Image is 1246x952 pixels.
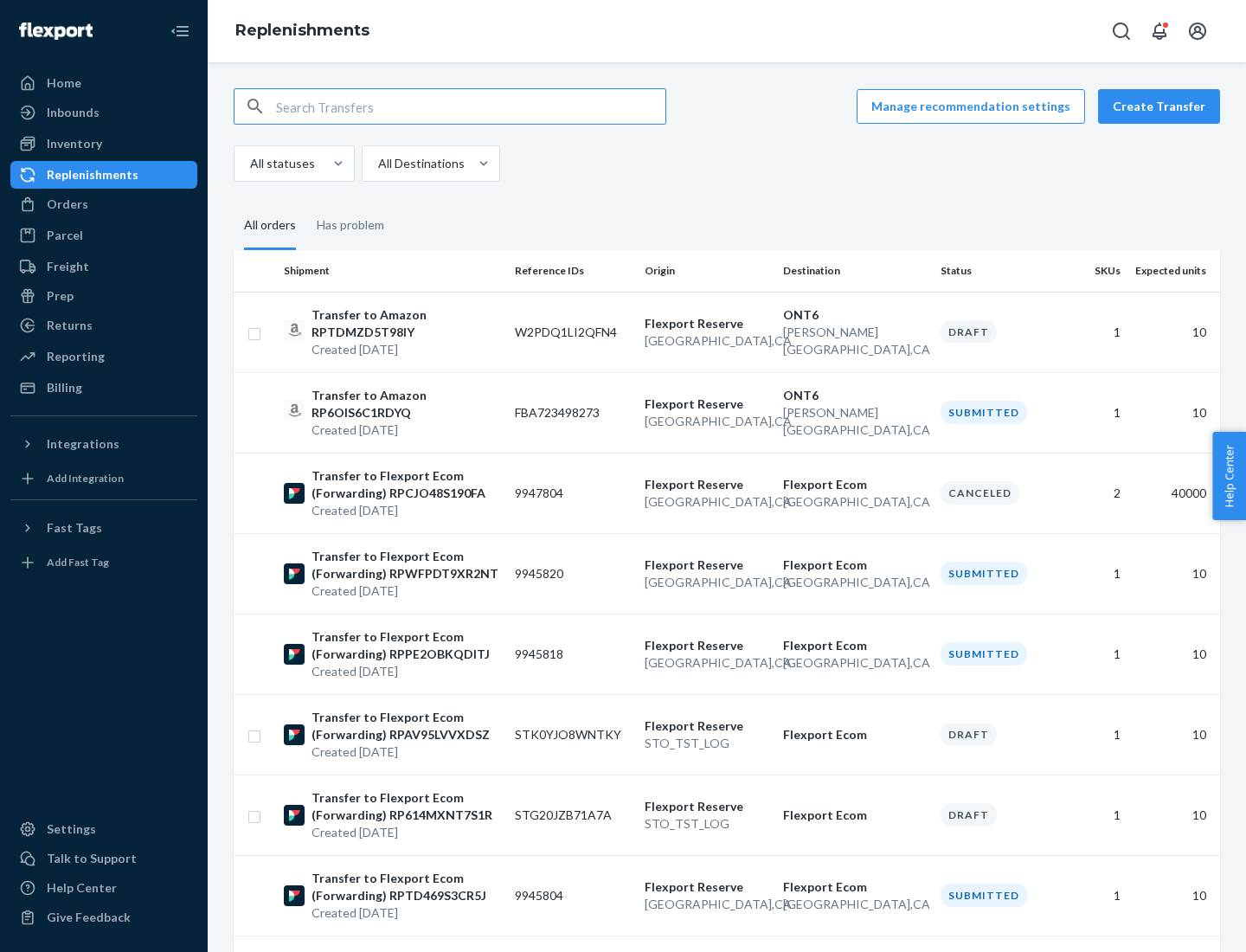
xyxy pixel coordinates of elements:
td: 1 [1063,775,1127,855]
p: Created [DATE] [311,421,501,439]
a: Add Integration [10,465,197,492]
p: Created [DATE] [311,341,501,358]
button: Help Center [1212,432,1246,520]
p: Transfer to Flexport Ecom (Forwarding) RPPE2OBKQDITJ [311,628,501,663]
th: Expected units [1127,250,1220,292]
p: Flexport Ecom [783,556,927,574]
button: Open account menu [1180,14,1215,48]
a: Reporting [10,343,197,370]
div: Draft [941,320,997,344]
th: Shipment [277,250,508,292]
p: STO_TST_LOG [645,735,769,752]
div: All Destinations [378,155,465,172]
td: 1 [1063,614,1127,694]
td: 1 [1063,533,1127,614]
p: [PERSON_NAME][GEOGRAPHIC_DATA] , CA [783,404,927,439]
div: Prep [47,287,74,305]
td: 9945820 [508,533,638,614]
td: 1 [1063,694,1127,775]
p: Flexport Reserve [645,717,769,735]
div: All orders [244,203,296,250]
p: [GEOGRAPHIC_DATA] , CA [783,574,927,591]
button: Fast Tags [10,514,197,542]
div: Canceled [941,481,1019,505]
th: SKUs [1063,250,1127,292]
td: 10 [1127,533,1220,614]
p: Transfer to Amazon RP6OIS6C1RDYQ [311,387,501,421]
p: Created [DATE] [311,582,501,600]
p: [GEOGRAPHIC_DATA] , CA [645,654,769,672]
div: Inbounds [47,104,100,121]
p: Flexport Reserve [645,315,769,332]
td: 10 [1127,855,1220,936]
div: Settings [47,820,96,838]
div: Add Integration [47,471,124,486]
p: [GEOGRAPHIC_DATA] , CA [783,654,927,672]
ol: breadcrumbs [222,6,383,56]
td: 1 [1063,855,1127,936]
a: Add Fast Tag [10,549,197,576]
a: Replenishments [235,21,369,40]
td: 9945804 [508,855,638,936]
p: ONT6 [783,306,927,324]
button: Integrations [10,430,197,458]
div: Submitted [941,401,1027,424]
p: Created [DATE] [311,743,501,761]
p: Transfer to Flexport Ecom (Forwarding) RPAV95LVVXDSZ [311,709,501,743]
div: Draft [941,723,997,746]
td: 1 [1063,372,1127,453]
button: Open notifications [1142,14,1177,48]
td: W2PDQ1LI2QFN4 [508,292,638,372]
div: Fast Tags [47,519,102,537]
th: Status [934,250,1063,292]
p: Transfer to Flexport Ecom (Forwarding) RPCJO48S190FA [311,467,501,502]
input: Search Transfers [276,89,665,124]
p: STO_TST_LOG [645,815,769,833]
p: [GEOGRAPHIC_DATA] , CA [783,896,927,913]
a: Parcel [10,222,197,249]
a: Prep [10,282,197,310]
td: 10 [1127,775,1220,855]
div: Draft [941,803,997,827]
button: Open Search Box [1104,14,1139,48]
button: Create Transfer [1098,89,1220,124]
p: [GEOGRAPHIC_DATA] , CA [645,574,769,591]
div: All statuses [250,155,315,172]
td: 1 [1063,292,1127,372]
p: [GEOGRAPHIC_DATA] , CA [645,896,769,913]
div: Talk to Support [47,850,137,867]
td: 40000 [1127,453,1220,533]
p: [GEOGRAPHIC_DATA] , CA [645,332,769,350]
p: [PERSON_NAME][GEOGRAPHIC_DATA] , CA [783,324,927,358]
p: ONT6 [783,387,927,404]
div: Submitted [941,642,1027,666]
div: Reporting [47,348,105,365]
p: Created [DATE] [311,824,501,841]
div: Submitted [941,562,1027,585]
input: All statuses [248,155,250,172]
p: Flexport Reserve [645,396,769,413]
p: Created [DATE] [311,663,501,680]
a: Talk to Support [10,845,197,872]
a: Orders [10,190,197,218]
p: Flexport Ecom [783,726,927,743]
div: Replenishments [47,166,138,183]
p: Flexport Ecom [783,476,927,493]
p: Flexport Reserve [645,556,769,574]
p: Flexport Ecom [783,878,927,896]
div: Submitted [941,884,1027,907]
input: All Destinations [376,155,378,172]
p: Flexport Reserve [645,637,769,654]
button: Manage recommendation settings [857,89,1085,124]
div: Add Fast Tag [47,555,109,569]
p: Flexport Ecom [783,807,927,824]
td: 10 [1127,372,1220,453]
p: [GEOGRAPHIC_DATA] , CA [783,493,927,511]
a: Billing [10,374,197,402]
td: 9945818 [508,614,638,694]
td: 10 [1127,614,1220,694]
a: Replenishments [10,161,197,189]
div: Returns [47,317,93,334]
